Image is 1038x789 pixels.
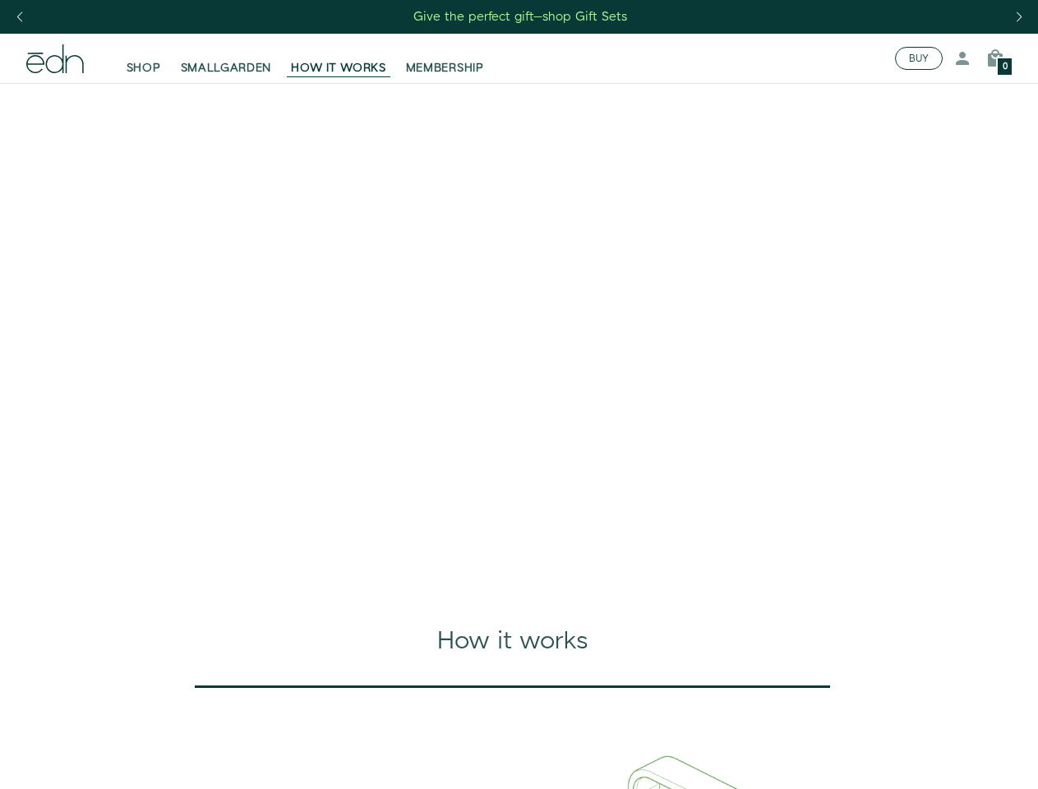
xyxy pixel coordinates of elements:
[396,40,494,76] a: MEMBERSHIP
[281,40,395,76] a: HOW IT WORKS
[171,40,282,76] a: SMALLGARDEN
[406,60,484,76] span: MEMBERSHIP
[413,4,629,30] a: Give the perfect gift—shop Gift Sets
[413,8,627,25] div: Give the perfect gift—shop Gift Sets
[1003,62,1008,72] span: 0
[117,40,171,76] a: SHOP
[291,60,385,76] span: HOW IT WORKS
[127,60,161,76] span: SHOP
[59,624,966,659] div: How it works
[895,47,943,70] button: BUY
[181,60,272,76] span: SMALLGARDEN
